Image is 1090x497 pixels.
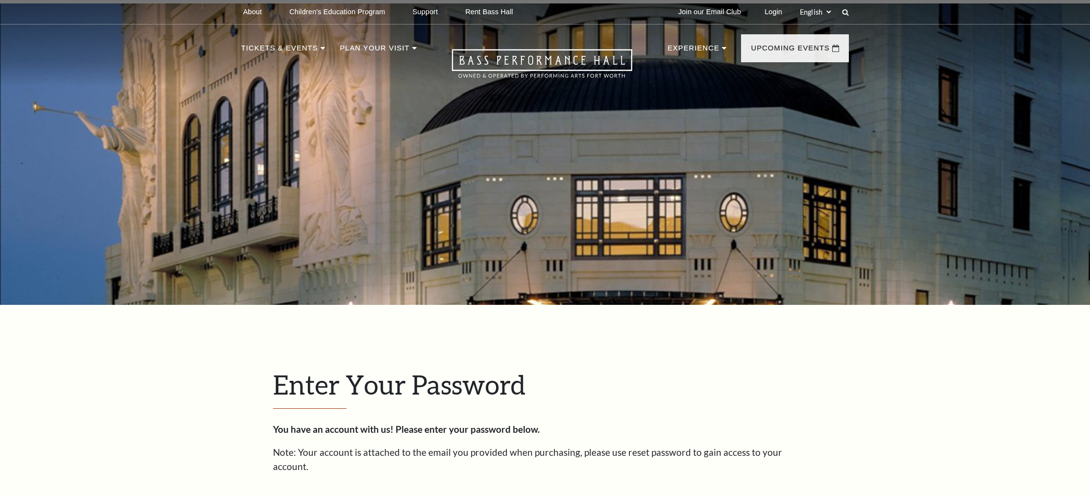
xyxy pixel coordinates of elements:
p: Tickets & Events [241,42,318,60]
p: Note: Your account is attached to the email you provided when purchasing, please use reset passwo... [273,446,817,473]
p: Upcoming Events [751,42,830,60]
p: Plan Your Visit [340,42,409,60]
span: Enter Your Password [273,369,525,400]
p: Children's Education Program [289,8,385,16]
p: Rent Bass Hall [465,8,513,16]
p: Experience [668,42,719,60]
strong: Please enter your password below. [396,423,540,435]
select: Select: [798,7,833,17]
p: Support [413,8,438,16]
strong: You have an account with us! [273,423,394,435]
p: About [243,8,262,16]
